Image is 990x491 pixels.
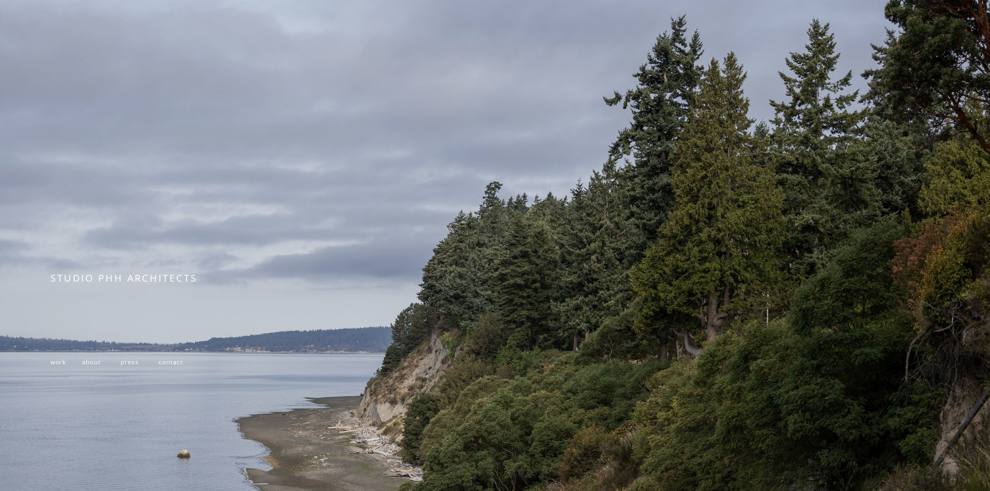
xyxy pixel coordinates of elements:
a: about [82,357,101,366]
span: STUDIO PHH ARCHITECTS [50,271,197,284]
a: work [50,357,66,366]
a: contact [159,357,183,366]
a: press [121,357,139,366]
